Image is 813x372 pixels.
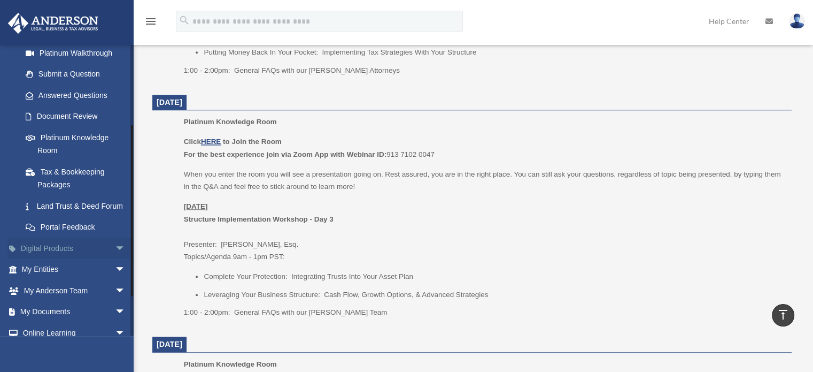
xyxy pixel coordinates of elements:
a: Document Review [15,106,142,127]
a: vertical_align_top [772,304,794,327]
b: For the best experience join via Zoom App with Webinar ID: [184,150,386,158]
a: My Anderson Teamarrow_drop_down [7,280,142,301]
span: [DATE] [157,340,182,348]
a: Portal Feedback [15,217,142,238]
p: 1:00 - 2:00pm: General FAQs with our [PERSON_NAME] Attorneys [184,64,784,77]
a: HERE [201,138,221,146]
p: 1:00 - 2:00pm: General FAQs with our [PERSON_NAME] Team [184,306,784,319]
i: menu [144,15,157,28]
p: 913 7102 0047 [184,135,784,161]
a: Answered Questions [15,85,142,106]
b: Structure Implementation Workshop - Day 3 [184,215,334,223]
p: When you enter the room you will see a presentation going on. Rest assured, you are in the right ... [184,168,784,193]
span: arrow_drop_down [115,301,136,323]
span: Platinum Knowledge Room [184,360,277,368]
span: arrow_drop_down [115,259,136,281]
p: Presenter: [PERSON_NAME], Esq. Topics/Agenda 9am - 1pm PST: [184,200,784,263]
a: Online Learningarrow_drop_down [7,322,142,344]
span: arrow_drop_down [115,322,136,344]
a: Platinum Walkthrough [15,42,142,64]
li: Putting Money Back In Your Pocket: Implementing Tax Strategies With Your Structure [204,46,784,59]
i: search [179,14,190,26]
img: User Pic [789,13,805,29]
span: arrow_drop_down [115,280,136,302]
b: Click [184,138,223,146]
span: Platinum Knowledge Room [184,118,277,126]
a: menu [144,19,157,28]
a: My Entitiesarrow_drop_down [7,259,142,280]
span: [DATE] [157,98,182,107]
u: [DATE] [184,202,208,210]
b: to Join the Room [223,138,282,146]
span: arrow_drop_down [115,238,136,260]
a: Tax & Bookkeeping Packages [15,161,142,195]
a: Digital Productsarrow_drop_down [7,238,142,259]
a: Land Trust & Deed Forum [15,195,142,217]
a: Platinum Knowledge Room [15,127,136,161]
li: Complete Your Protection: Integrating Trusts Into Your Asset Plan [204,270,784,283]
img: Anderson Advisors Platinum Portal [5,13,102,34]
a: My Documentsarrow_drop_down [7,301,142,323]
li: Leveraging Your Business Structure: Cash Flow, Growth Options, & Advanced Strategies [204,289,784,301]
a: Submit a Question [15,64,142,85]
i: vertical_align_top [777,308,789,321]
